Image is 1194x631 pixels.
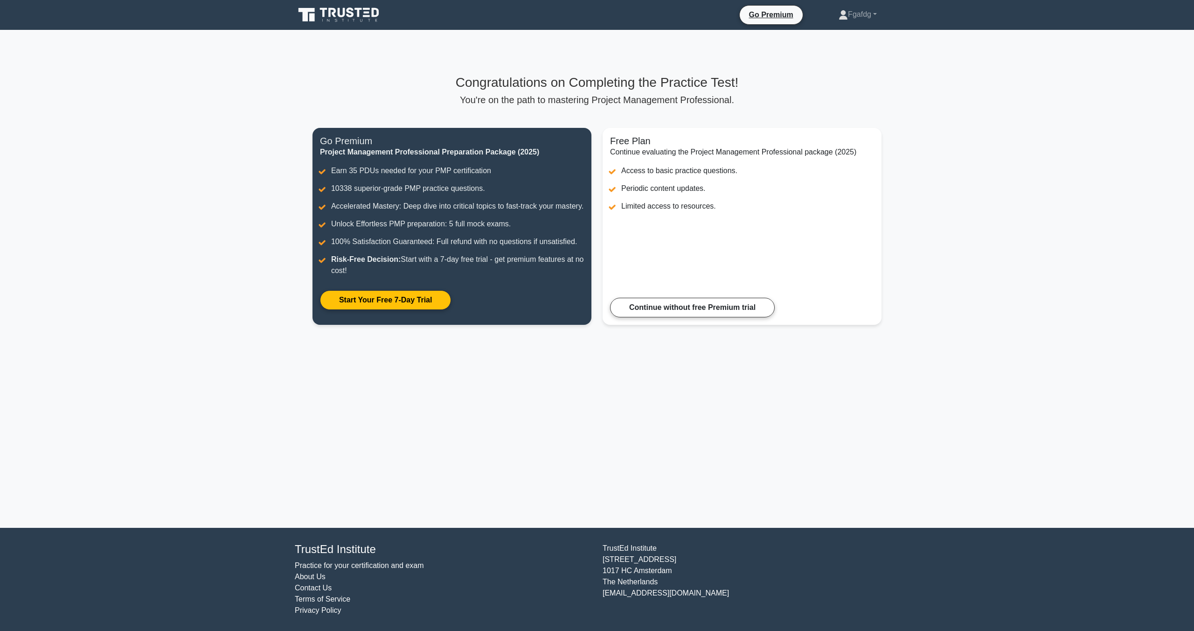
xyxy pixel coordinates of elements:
[295,543,591,556] h4: TrustEd Institute
[295,573,326,581] a: About Us
[816,5,899,24] a: Fgafdg
[295,561,424,569] a: Practice for your certification and exam
[320,290,451,310] a: Start Your Free 7-Day Trial
[597,543,905,616] div: TrustEd Institute [STREET_ADDRESS] 1017 HC Amsterdam The Netherlands [EMAIL_ADDRESS][DOMAIN_NAME]
[295,606,341,614] a: Privacy Policy
[295,595,350,603] a: Terms of Service
[610,298,775,317] a: Continue without free Premium trial
[295,584,332,592] a: Contact Us
[312,94,882,105] p: You're on the path to mastering Project Management Professional.
[312,75,882,91] h3: Congratulations on Completing the Practice Test!
[743,9,799,21] a: Go Premium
